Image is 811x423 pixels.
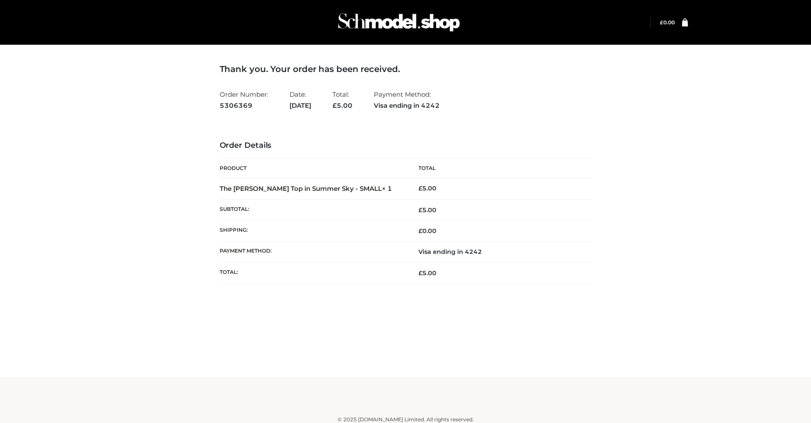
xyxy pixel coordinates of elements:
[220,159,406,178] th: Product
[406,159,592,178] th: Total
[220,100,268,111] strong: 5306369
[406,242,592,262] td: Visa ending in 4242
[418,184,436,192] bdi: 5.00
[660,19,663,26] span: £
[332,101,337,109] span: £
[660,19,675,26] a: £0.00
[332,87,352,113] li: Total:
[660,19,675,26] bdi: 0.00
[220,221,406,242] th: Shipping:
[418,269,422,277] span: £
[220,87,268,113] li: Order Number:
[220,262,406,283] th: Total:
[220,199,406,220] th: Subtotal:
[220,64,592,74] h3: Thank you. Your order has been received.
[374,100,440,111] strong: Visa ending in 4242
[220,242,406,262] th: Payment method:
[418,269,436,277] span: 5.00
[374,87,440,113] li: Payment Method:
[289,100,311,111] strong: [DATE]
[332,101,352,109] span: 5.00
[418,227,422,235] span: £
[418,184,422,192] span: £
[335,6,463,39] img: Schmodel Admin 964
[382,184,392,193] strong: × 1
[418,227,436,235] bdi: 0.00
[220,184,392,193] strong: The [PERSON_NAME] Top in Summer Sky - SMALL
[418,206,422,214] span: £
[220,141,592,150] h3: Order Details
[289,87,311,113] li: Date:
[418,206,436,214] span: 5.00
